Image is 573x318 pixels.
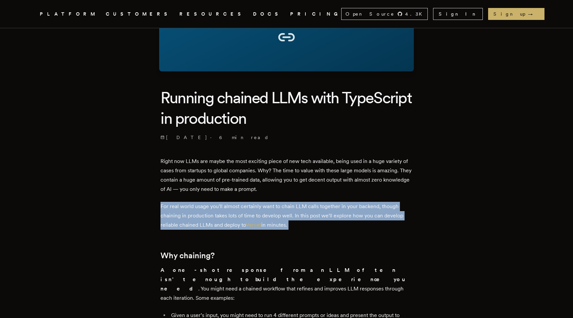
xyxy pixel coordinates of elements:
p: . You might need a chained workflow that refines and improves LLM responses through each iteratio... [160,266,413,303]
a: CUSTOMERS [106,10,171,18]
button: RESOURCES [179,10,245,18]
button: PLATFORM [40,10,98,18]
p: For real world usage you'll almost certainly want to chain LLM calls together in your backend, th... [160,202,413,230]
span: 4.3 K [405,11,426,17]
a: Sign up [488,8,544,20]
a: DOCS [253,10,282,18]
span: 6 min read [219,134,269,141]
a: Vercel [246,222,261,228]
span: → [528,11,539,17]
span: [DATE] [160,134,208,141]
p: · [160,134,413,141]
a: Sign In [433,8,483,20]
span: Open Source [346,11,395,17]
a: PRICING [290,10,341,18]
h2: Why chaining? [160,251,413,260]
h1: Running chained LLMs with TypeScript in production [160,87,413,129]
strong: A one-shot response from an LLM often isn’t enough to build the experience you need [160,267,407,292]
p: Right now LLMs are maybe the most exciting piece of new tech available, being used in a huge vari... [160,157,413,194]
